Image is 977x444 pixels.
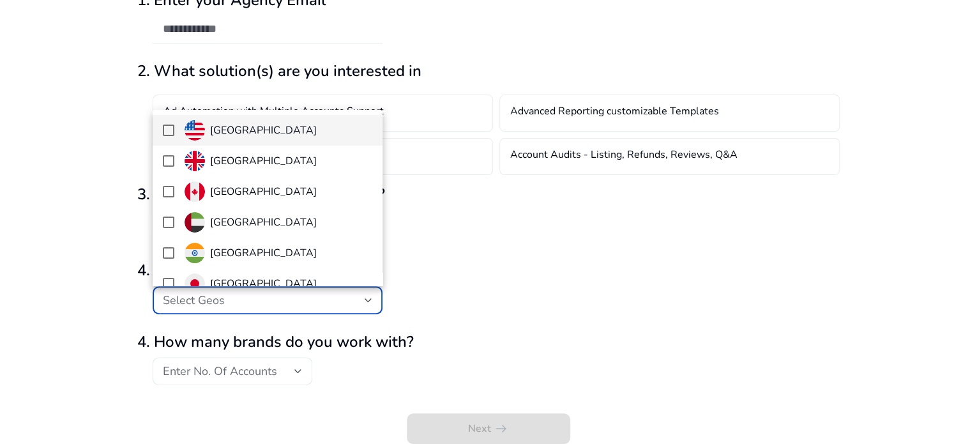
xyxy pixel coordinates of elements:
[185,120,205,141] img: us.svg
[185,212,205,233] img: ae.svg
[210,278,317,290] h4: [GEOGRAPHIC_DATA]
[210,247,317,259] h4: [GEOGRAPHIC_DATA]
[185,151,205,171] img: uk.svg
[185,273,205,294] img: jp.svg
[210,125,317,137] h4: [GEOGRAPHIC_DATA]
[210,155,317,167] h4: [GEOGRAPHIC_DATA]
[185,181,205,202] img: ca.svg
[185,243,205,263] img: in.svg
[210,186,317,198] h4: [GEOGRAPHIC_DATA]
[210,217,317,229] h4: [GEOGRAPHIC_DATA]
